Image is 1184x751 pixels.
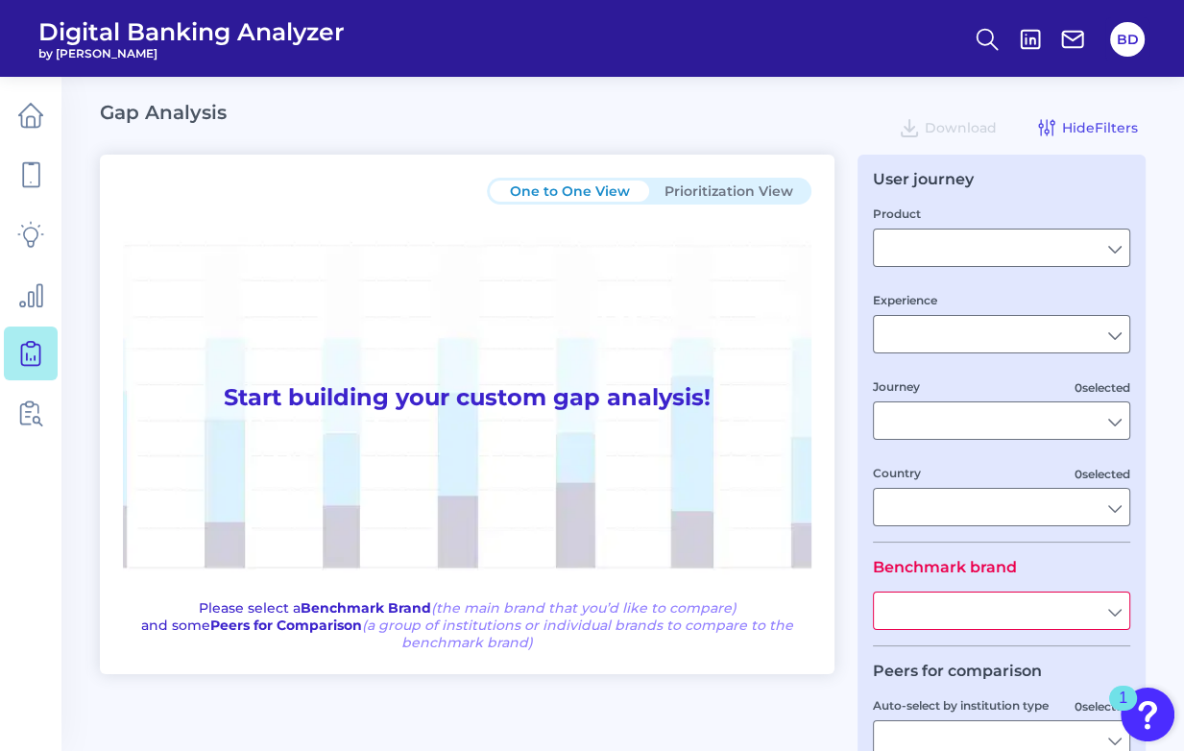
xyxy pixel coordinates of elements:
[210,617,362,634] b: Peers for Comparison
[123,599,811,651] p: Please select a and some
[925,119,997,136] span: Download
[490,181,649,202] button: One to One View
[301,599,431,617] b: Benchmark Brand
[890,112,1004,143] button: Download
[1062,119,1138,136] span: Hide Filters
[873,558,1017,576] legend: Benchmark brand
[38,17,345,46] span: Digital Banking Analyzer
[873,698,1049,713] label: Auto-select by institution type
[431,599,737,617] span: (the main brand that you’d like to compare)
[873,206,921,221] label: Product
[649,181,809,202] button: Prioritization View
[1027,112,1146,143] button: HideFilters
[873,379,920,394] label: Journey
[38,46,345,61] span: by [PERSON_NAME]
[1121,688,1174,741] button: Open Resource Center, 1 new notification
[873,662,1042,680] legend: Peers for comparison
[1110,22,1145,57] button: BD
[1119,698,1127,723] div: 1
[123,205,811,592] h1: Start building your custom gap analysis!
[873,466,921,480] label: Country
[362,617,793,651] span: (a group of institutions or individual brands to compare to the benchmark brand)
[100,101,227,124] h2: Gap Analysis
[873,293,937,307] label: Experience
[873,170,974,188] div: User journey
